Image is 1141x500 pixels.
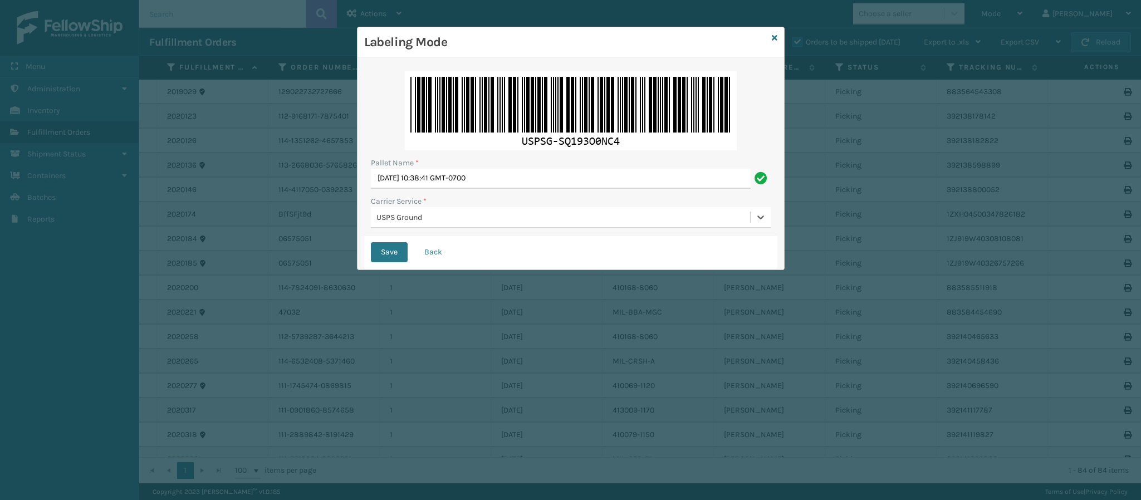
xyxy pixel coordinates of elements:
[376,212,751,223] div: USPS Ground
[405,71,737,150] img: uD6vbmeHuH0+xZqj0DhhwVAkJgoxAQodqocMlYISAEhIAQEAJCYB0REKFax6jIJiEgBISAEBACQmCjEBCh2qhwyVghIASEgBA...
[364,34,767,51] h3: Labeling Mode
[371,157,419,169] label: Pallet Name
[414,242,452,262] button: Back
[371,242,408,262] button: Save
[371,195,427,207] label: Carrier Service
